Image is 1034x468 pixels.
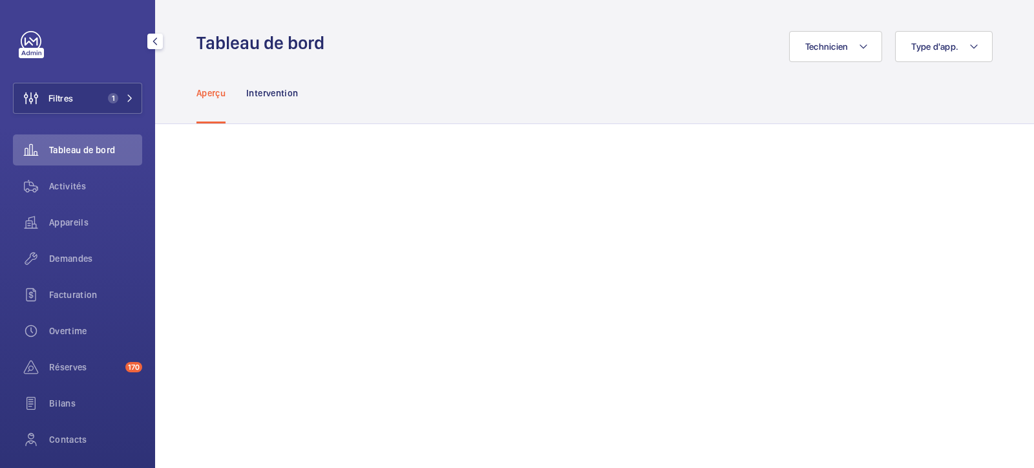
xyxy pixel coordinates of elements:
span: Technicien [805,41,849,52]
p: Intervention [246,87,298,100]
span: Appareils [49,216,142,229]
span: Contacts [49,433,142,446]
span: Demandes [49,252,142,265]
span: 170 [125,362,142,372]
p: Aperçu [196,87,226,100]
span: Bilans [49,397,142,410]
span: Type d'app. [911,41,958,52]
span: Overtime [49,324,142,337]
span: Filtres [48,92,73,105]
button: Filtres1 [13,83,142,114]
span: Activités [49,180,142,193]
span: Tableau de bord [49,144,142,156]
button: Technicien [789,31,883,62]
h1: Tableau de bord [196,31,332,55]
span: Réserves [49,361,120,374]
span: 1 [108,93,118,103]
button: Type d'app. [895,31,993,62]
span: Facturation [49,288,142,301]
